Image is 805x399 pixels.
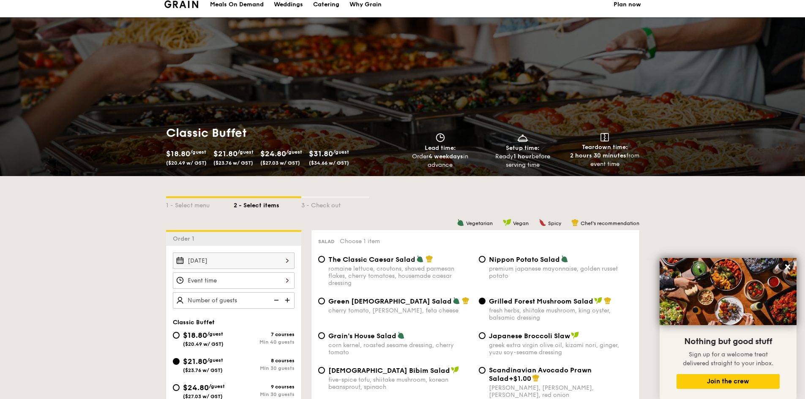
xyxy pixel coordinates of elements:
[328,255,415,263] span: The Classic Caesar Salad
[677,374,780,389] button: Join the crew
[660,258,797,325] img: DSC07876-Edit02-Large.jpeg
[600,133,609,141] img: icon-teardown.65201eee.svg
[207,331,223,337] span: /guest
[183,357,207,366] span: $21.80
[328,366,450,375] span: [DEMOGRAPHIC_DATA] Bibim Salad
[213,160,253,166] span: ($23.76 w/ GST)
[453,297,460,304] img: icon-vegetarian.fe4039eb.svg
[318,367,325,374] input: [DEMOGRAPHIC_DATA] Bibim Saladfive-spice tofu, shiitake mushroom, korean beansprout, spinach
[183,341,224,347] span: ($20.49 w/ GST)
[234,331,295,337] div: 7 courses
[173,358,180,365] input: $21.80/guest($23.76 w/ GST)8 coursesMin 30 guests
[234,339,295,345] div: Min 40 guests
[301,198,369,210] div: 3 - Check out
[506,144,540,152] span: Setup time:
[570,152,626,159] strong: 2 hours 30 minutes
[479,256,486,263] input: Nippon Potato Saladpremium japanese mayonnaise, golden russet potato
[234,365,295,371] div: Min 30 guests
[416,255,424,263] img: icon-vegetarian.fe4039eb.svg
[286,149,302,155] span: /guest
[516,133,529,142] img: icon-dish.430c3a2e.svg
[282,292,295,308] img: icon-add.58712e84.svg
[489,297,593,305] span: Grilled Forest Mushroom Salad
[260,160,300,166] span: ($27.03 w/ GST)
[173,332,180,339] input: $18.80/guest($20.49 w/ GST)7 coursesMin 40 guests
[581,220,639,226] span: Chef's recommendation
[318,256,325,263] input: The Classic Caesar Saladromaine lettuce, croutons, shaved parmesan flakes, cherry tomatoes, house...
[234,384,295,390] div: 9 courses
[426,255,433,263] img: icon-chef-hat.a58ddaea.svg
[479,332,486,339] input: Japanese Broccoli Slawgreek extra virgin olive oil, kizami nori, ginger, yuzu soy-sesame dressing
[173,272,295,289] input: Event time
[479,298,486,304] input: Grilled Forest Mushroom Saladfresh herbs, shiitake mushroom, king oyster, balsamic dressing
[489,384,633,399] div: [PERSON_NAME], [PERSON_NAME], [PERSON_NAME], red onion
[513,153,532,160] strong: 1 hour
[466,220,493,226] span: Vegetarian
[173,292,295,309] input: Number of guests
[318,239,335,244] span: Salad
[489,366,592,383] span: Scandinavian Avocado Prawn Salad
[489,255,560,263] span: Nippon Potato Salad
[683,351,773,367] span: Sign up for a welcome treat delivered straight to your inbox.
[397,331,405,339] img: icon-vegetarian.fe4039eb.svg
[425,144,456,152] span: Lead time:
[173,384,180,391] input: $24.80/guest($27.03 w/ GST)9 coursesMin 30 guests
[328,342,472,356] div: corn kernel, roasted sesame dressing, cherry tomato
[333,149,349,155] span: /guest
[403,152,478,169] div: Order in advance
[328,297,452,305] span: Green [DEMOGRAPHIC_DATA] Salad
[485,152,560,169] div: Ready before serving time
[479,367,486,374] input: Scandinavian Avocado Prawn Salad+$1.00[PERSON_NAME], [PERSON_NAME], [PERSON_NAME], red onion
[509,375,531,383] span: +$1.00
[166,198,234,210] div: 1 - Select menu
[183,367,223,373] span: ($23.76 w/ GST)
[781,260,794,274] button: Close
[328,307,472,314] div: cherry tomato, [PERSON_NAME], feta cheese
[173,235,198,242] span: Order 1
[234,358,295,364] div: 8 courses
[328,265,472,287] div: romaine lettuce, croutons, shaved parmesan flakes, cherry tomatoes, housemade caesar dressing
[269,292,282,308] img: icon-reduce.1d2dbef1.svg
[166,125,399,141] h1: Classic Buffet
[532,374,540,382] img: icon-chef-hat.a58ddaea.svg
[190,149,206,155] span: /guest
[451,366,459,374] img: icon-vegan.f8ff3823.svg
[318,332,325,339] input: Grain's House Saladcorn kernel, roasted sesame dressing, cherry tomato
[166,160,207,166] span: ($20.49 w/ GST)
[309,160,349,166] span: ($34.66 w/ GST)
[684,337,772,347] span: Nothing but good stuff
[237,149,254,155] span: /guest
[328,376,472,391] div: five-spice tofu, shiitake mushroom, korean beansprout, spinach
[207,357,223,363] span: /guest
[309,149,333,158] span: $31.80
[260,149,286,158] span: $24.80
[457,219,464,226] img: icon-vegetarian.fe4039eb.svg
[489,307,633,321] div: fresh herbs, shiitake mushroom, king oyster, balsamic dressing
[489,265,633,280] div: premium japanese mayonnaise, golden russet potato
[462,297,469,304] img: icon-chef-hat.a58ddaea.svg
[183,383,209,392] span: $24.80
[571,219,579,226] img: icon-chef-hat.a58ddaea.svg
[594,297,603,304] img: icon-vegan.f8ff3823.svg
[503,219,511,226] img: icon-vegan.f8ff3823.svg
[561,255,568,263] img: icon-vegetarian.fe4039eb.svg
[571,331,579,339] img: icon-vegan.f8ff3823.svg
[213,149,237,158] span: $21.80
[164,0,199,8] a: Logotype
[234,391,295,397] div: Min 30 guests
[173,252,295,269] input: Event date
[582,144,628,151] span: Teardown time:
[164,0,199,8] img: Grain
[318,298,325,304] input: Green [DEMOGRAPHIC_DATA] Saladcherry tomato, [PERSON_NAME], feta cheese
[539,219,546,226] img: icon-spicy.37a8142b.svg
[604,297,611,304] img: icon-chef-hat.a58ddaea.svg
[489,342,633,356] div: greek extra virgin olive oil, kizami nori, ginger, yuzu soy-sesame dressing
[166,149,190,158] span: $18.80
[340,238,380,245] span: Choose 1 item
[434,133,447,142] img: icon-clock.2db775ea.svg
[209,383,225,389] span: /guest
[328,332,396,340] span: Grain's House Salad
[548,220,561,226] span: Spicy
[173,319,215,326] span: Classic Buffet
[513,220,529,226] span: Vegan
